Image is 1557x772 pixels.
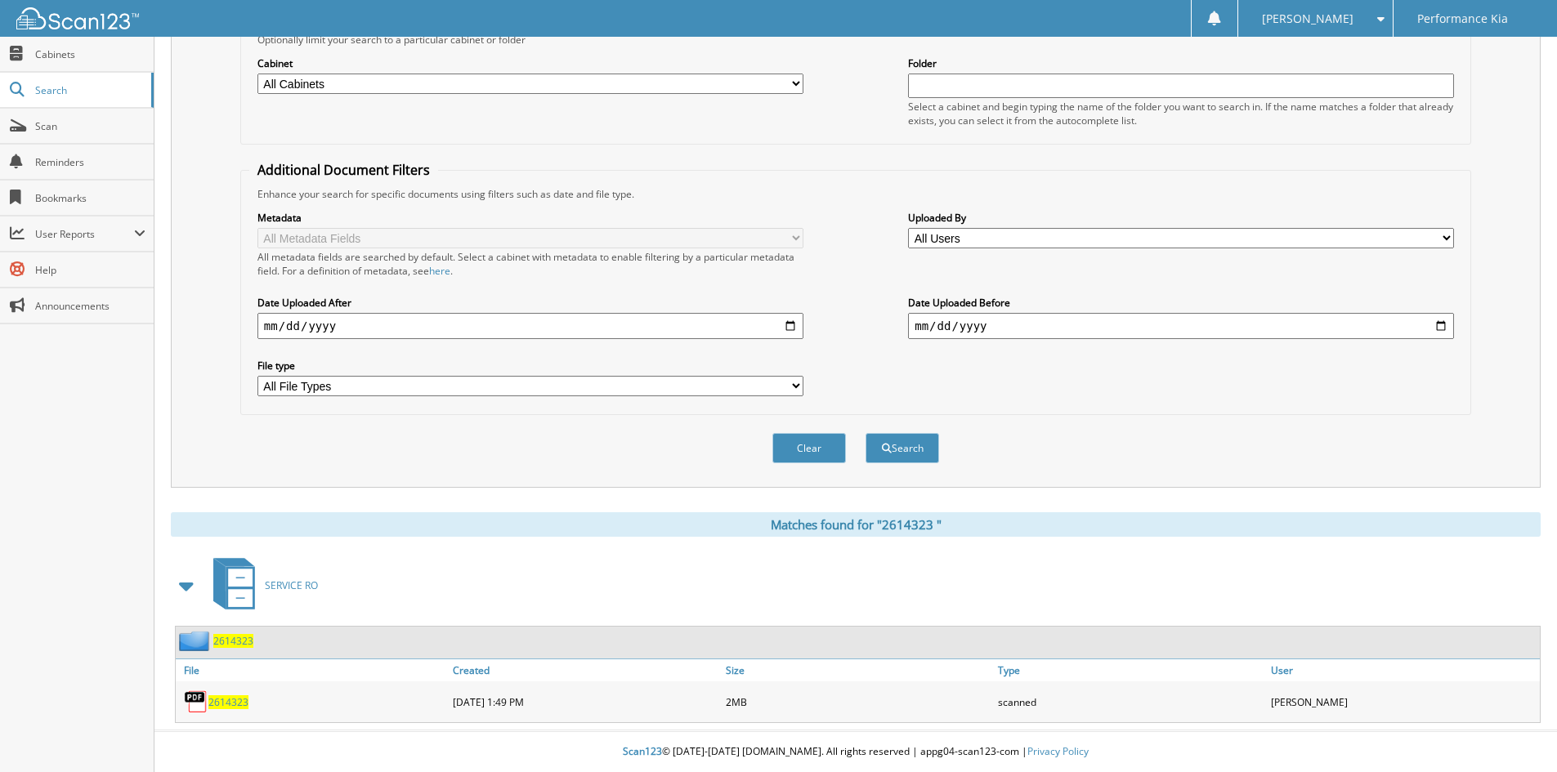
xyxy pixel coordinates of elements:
input: end [908,313,1454,339]
label: Date Uploaded Before [908,296,1454,310]
span: [PERSON_NAME] [1262,14,1353,24]
span: Scan [35,119,145,133]
label: Date Uploaded After [257,296,803,310]
span: Scan123 [623,744,662,758]
img: folder2.png [179,631,213,651]
a: Size [722,659,995,681]
span: Reminders [35,155,145,169]
button: Search [866,433,939,463]
a: User [1267,659,1540,681]
div: © [DATE]-[DATE] [DOMAIN_NAME]. All rights reserved | appg04-scan123-com | [154,732,1557,772]
iframe: Chat Widget [1475,694,1557,772]
div: All metadata fields are searched by default. Select a cabinet with metadata to enable filtering b... [257,250,803,278]
div: [PERSON_NAME] [1267,685,1540,718]
label: Folder [908,56,1454,70]
label: Metadata [257,211,803,225]
label: File type [257,359,803,373]
div: Optionally limit your search to a particular cabinet or folder [249,33,1462,47]
a: Created [449,659,722,681]
a: SERVICE RO [204,553,318,618]
div: [DATE] 1:49 PM [449,685,722,718]
img: scan123-logo-white.svg [16,7,139,29]
img: PDF.png [184,689,208,714]
a: here [429,264,450,278]
span: Bookmarks [35,191,145,205]
span: 2 6 1 4 3 2 3 [213,634,253,648]
div: scanned [994,685,1267,718]
div: 2MB [722,685,995,718]
a: Type [994,659,1267,681]
button: Clear [772,433,846,463]
legend: Additional Document Filters [249,161,438,179]
span: User Reports [35,227,134,241]
a: 2614323 [208,695,248,709]
a: Privacy Policy [1027,744,1089,758]
span: Help [35,263,145,277]
input: start [257,313,803,339]
span: Performance Kia [1417,14,1508,24]
span: Announcements [35,299,145,313]
div: Enhance your search for specific documents using filters such as date and file type. [249,187,1462,201]
span: S E R V I C E R O [265,578,318,592]
div: Matches found for "2614323 " [171,512,1541,537]
a: 2614323 [213,634,253,648]
label: Cabinet [257,56,803,70]
span: 2 6 1 4 3 2 3 [208,695,248,709]
div: Select a cabinet and begin typing the name of the folder you want to search in. If the name match... [908,100,1454,127]
label: Uploaded By [908,211,1454,225]
span: Search [35,83,143,97]
span: Cabinets [35,47,145,61]
a: File [176,659,449,681]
